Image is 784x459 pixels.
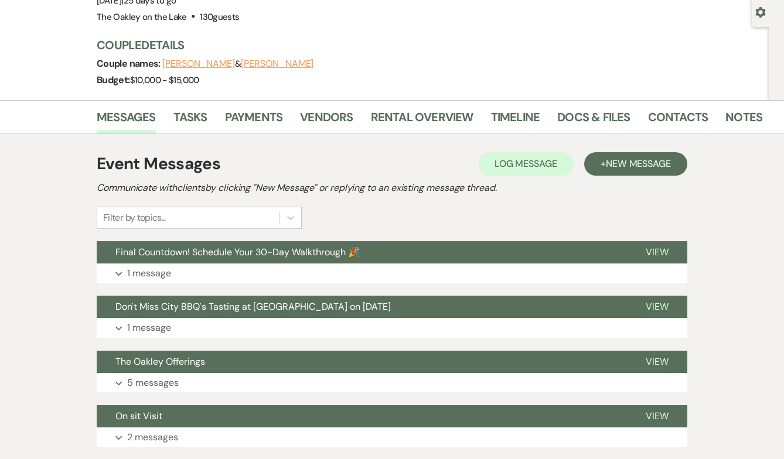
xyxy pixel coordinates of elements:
button: 1 message [97,263,687,283]
a: Messages [97,108,156,133]
button: The Oakley Offerings [97,351,627,373]
span: The Oakley on the Lake [97,11,186,23]
button: Final Countdown! Schedule Your 30-Day Walkthrough 🎉 [97,241,627,263]
button: View [627,405,687,427]
a: Timeline [491,108,540,133]
a: Docs & Files [557,108,630,133]
button: +New Message [584,152,687,176]
span: View [646,410,669,422]
button: Don't Miss City BBQ's Tasting at [GEOGRAPHIC_DATA] on [DATE] [97,296,627,318]
span: View [646,246,669,258]
button: View [627,241,687,263]
button: 2 messages [97,427,687,447]
span: Log Message [495,157,557,170]
p: 2 messages [127,430,178,445]
div: Filter by topics... [103,211,166,225]
p: 1 message [127,320,171,335]
span: Final Countdown! Schedule Your 30-Day Walkthrough 🎉 [115,246,360,258]
button: 1 message [97,318,687,338]
span: The Oakley Offerings [115,355,205,368]
p: 5 messages [127,375,179,391]
h2: Communicate with clients by clicking "New Message" or replying to an existing message thread. [97,181,687,195]
span: Budget: [97,74,130,86]
button: [PERSON_NAME] [241,59,313,68]
p: 1 message [127,266,171,281]
a: Notes [725,108,762,133]
button: [PERSON_NAME] [162,59,235,68]
a: Vendors [300,108,353,133]
button: View [627,351,687,373]
span: 130 guests [200,11,239,23]
button: On sit Visit [97,405,627,427]
button: Log Message [478,152,574,176]
span: View [646,300,669,313]
a: Payments [225,108,283,133]
a: Rental Overview [371,108,473,133]
span: $10,000 - $15,000 [130,74,199,86]
span: Don't Miss City BBQ's Tasting at [GEOGRAPHIC_DATA] on [DATE] [115,300,391,313]
span: Couple names: [97,57,162,70]
a: Contacts [648,108,708,133]
h3: Couple Details [97,37,753,53]
button: Open lead details [755,6,766,17]
button: 5 messages [97,373,687,393]
button: View [627,296,687,318]
span: On sit Visit [115,410,162,422]
span: & [162,58,313,70]
a: Tasks [173,108,207,133]
h1: Event Messages [97,152,220,176]
span: View [646,355,669,368]
span: New Message [606,157,671,170]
